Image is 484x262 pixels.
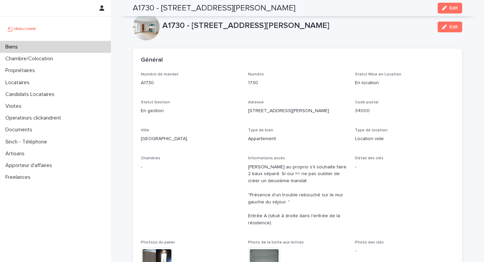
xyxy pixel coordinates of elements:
[438,3,462,13] button: Edit
[141,240,175,244] span: Photo(s) du palier
[141,135,240,142] p: [GEOGRAPHIC_DATA]
[3,139,52,145] p: Sinch - Téléphone
[3,91,60,98] p: Candidats Locataires
[355,164,454,171] p: -
[355,240,384,244] span: Photo des clés
[3,56,58,62] p: Chambre/Colocation
[248,135,347,142] p: Appartement
[438,22,462,32] button: Edit
[355,107,454,114] p: 34000
[3,115,67,121] p: Operateurs clickandrent
[141,72,178,76] span: Numéro de mandat
[449,25,458,29] span: Edit
[141,57,163,64] h2: Général
[141,156,160,160] span: Chambres
[248,107,347,114] p: [STREET_ADDRESS][PERSON_NAME]
[355,156,384,160] span: Détail des clés
[141,107,240,114] p: En gestion
[162,21,432,31] p: A1730 - [STREET_ADDRESS][PERSON_NAME]
[248,240,304,244] span: Photo de la boîte aux lettres
[3,67,40,74] p: Propriétaires
[355,135,454,142] p: Location vide
[3,162,57,169] p: Apporteur d'affaires
[133,3,295,13] h2: A1730 - [STREET_ADDRESS][PERSON_NAME]
[248,100,264,104] span: Adresse
[248,72,264,76] span: Numéro
[355,128,388,132] span: Type de location
[141,128,149,132] span: Ville
[355,100,378,104] span: Code postal
[449,6,458,10] span: Edit
[248,156,285,160] span: Informations accès
[3,79,35,86] p: Locataires
[3,174,36,181] p: Freelances
[3,103,27,109] p: Visites
[248,79,347,87] p: 1730
[355,79,454,87] p: En location
[141,79,240,87] p: A1730
[248,128,273,132] span: Type de bien
[141,100,170,104] span: Statut Gestion
[5,22,38,35] img: UCB0brd3T0yccxBKYDjQ
[141,164,240,171] p: -
[248,164,347,227] p: [PERSON_NAME] au proprio s'il souhaite faire 2 baux séparé. Si oui => ne pas oublier de créer un ...
[355,248,454,255] p: -
[3,151,30,157] p: Artisans
[355,72,401,76] span: Statut Mise en Location
[3,127,38,133] p: Documents
[3,44,23,50] p: Biens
